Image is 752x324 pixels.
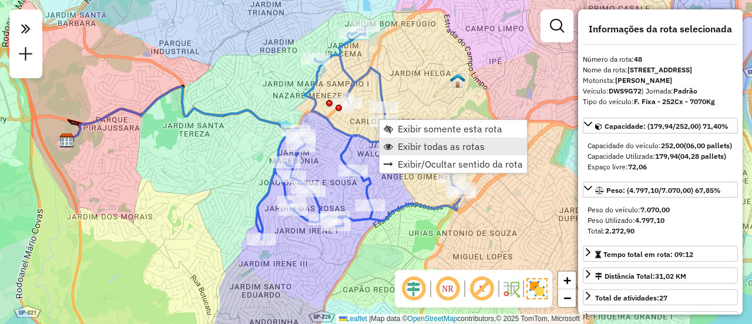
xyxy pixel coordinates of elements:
div: Capacidade: (179,94/252,00) 71,40% [583,136,738,177]
div: Distância Total: [595,271,686,282]
span: − [563,290,571,305]
li: Exibir somente esta rota [380,120,527,138]
div: Total: [587,226,733,236]
span: + [563,273,571,288]
span: Exibir todas as rotas [398,142,485,151]
div: Capacidade do veículo: [587,141,733,151]
strong: (06,00 pallets) [684,141,732,150]
div: Motorista: [583,75,738,86]
span: Exibir somente esta rota [398,124,502,133]
img: DS Teste [450,73,465,88]
strong: 72,06 [628,162,647,171]
strong: 48 [634,55,642,64]
a: Tempo total em rota: 09:12 [583,246,738,262]
strong: F. Fixa - 252Cx - 7070Kg [634,97,715,106]
a: Capacidade: (179,94/252,00) 71,40% [583,118,738,133]
span: 31,02 KM [655,272,686,280]
strong: 7.070,00 [640,205,670,214]
strong: 2.272,90 [605,226,634,235]
span: Capacidade: (179,94/252,00) 71,40% [605,122,728,131]
span: | [369,315,371,323]
img: CDD Embu [59,133,75,148]
div: Nome da rota: [583,65,738,75]
a: Nova sessão e pesquisa [14,42,38,69]
div: Espaço livre: [587,162,733,172]
div: Tipo do veículo: [583,96,738,107]
a: Distância Total:31,02 KM [583,268,738,283]
div: Map data © contributors,© 2025 TomTom, Microsoft [336,314,583,324]
span: Peso do veículo: [587,205,670,214]
a: Exibir filtros [545,14,569,38]
em: Clique aqui para maximizar o painel [14,16,38,41]
a: Peso: (4.797,10/7.070,00) 67,85% [583,182,738,198]
span: Exibir rótulo [468,275,496,303]
div: Peso Utilizado: [587,215,733,226]
a: Total de atividades:27 [583,289,738,305]
strong: [STREET_ADDRESS] [627,65,692,74]
strong: Padrão [673,86,697,95]
strong: (04,28 pallets) [678,152,726,161]
a: OpenStreetMap [408,315,458,323]
span: Ocultar deslocamento [399,275,428,303]
img: Fluxo de ruas [502,279,521,298]
strong: 27 [659,293,667,302]
span: Tempo total em rota: 09:12 [603,250,693,259]
img: Exibir/Ocultar setores [526,278,548,299]
span: Total de atividades: [595,293,667,302]
strong: 179,94 [655,152,678,161]
strong: [PERSON_NAME] [615,76,672,85]
span: | Jornada: [642,86,697,95]
span: Exibir/Ocultar sentido da rota [398,159,523,169]
li: Exibir/Ocultar sentido da rota [380,155,527,173]
li: Exibir todas as rotas [380,138,527,155]
a: Zoom out [558,289,576,307]
a: Leaflet [339,315,367,323]
span: Peso: (4.797,10/7.070,00) 67,85% [606,186,721,195]
strong: 252,00 [661,141,684,150]
a: Zoom in [558,272,576,289]
div: Número da rota: [583,54,738,65]
div: Peso: (4.797,10/7.070,00) 67,85% [583,200,738,241]
strong: DWS9G72 [609,86,642,95]
div: Capacidade Utilizada: [587,151,733,162]
div: Veículo: [583,86,738,96]
span: Ocultar NR [434,275,462,303]
strong: 4.797,10 [635,216,664,225]
h4: Informações da rota selecionada [583,24,738,35]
